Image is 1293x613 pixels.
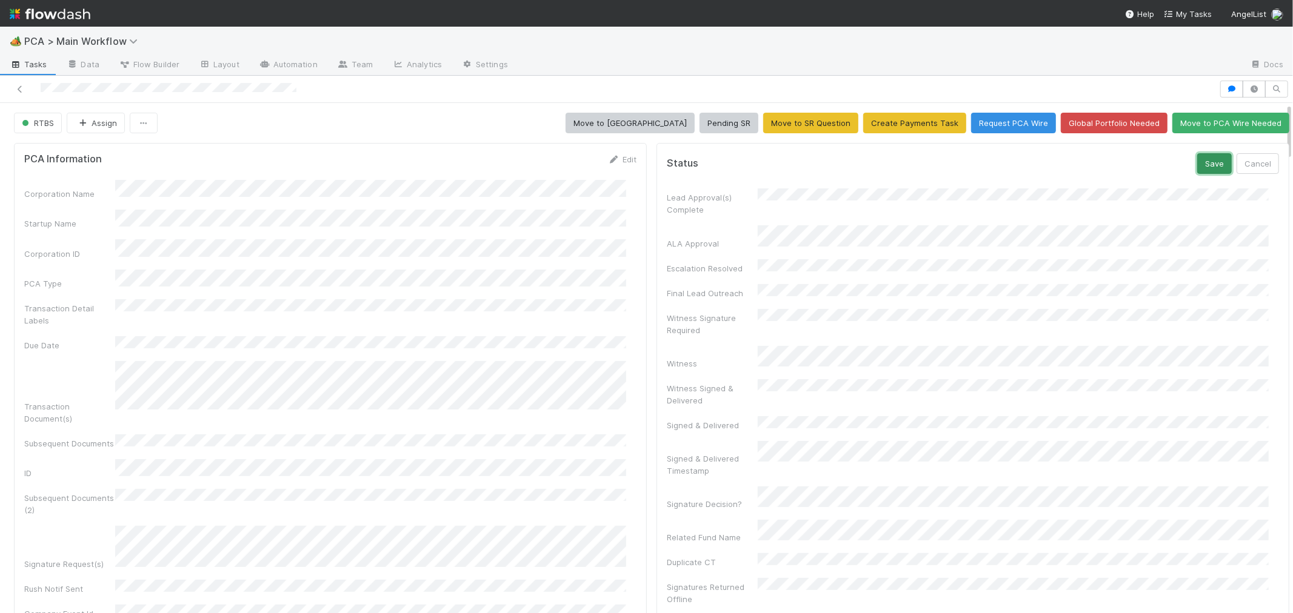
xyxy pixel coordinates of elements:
[24,437,115,449] div: Subsequent Documents
[10,36,22,46] span: 🏕️
[24,188,115,200] div: Corporation Name
[24,467,115,479] div: ID
[1240,56,1293,75] a: Docs
[24,153,102,165] h5: PCA Information
[863,113,966,133] button: Create Payments Task
[667,287,758,299] div: Final Lead Outreach
[667,419,758,431] div: Signed & Delivered
[67,113,125,133] button: Assign
[1237,153,1279,174] button: Cancel
[763,113,858,133] button: Move to SR Question
[1172,113,1289,133] button: Move to PCA Wire Needed
[667,237,758,250] div: ALA Approval
[10,58,47,70] span: Tasks
[667,157,698,170] h5: Status
[1197,153,1232,174] button: Save
[667,556,758,568] div: Duplicate CT
[566,113,695,133] button: Move to [GEOGRAPHIC_DATA]
[1061,113,1168,133] button: Global Portfolio Needed
[667,191,758,216] div: Lead Approval(s) Complete
[667,382,758,406] div: Witness Signed & Delivered
[24,302,115,326] div: Transaction Detail Labels
[1271,8,1283,21] img: avatar_cd4e5e5e-3003-49e5-bc76-fd776f359de9.png
[667,262,758,274] div: Escalation Resolved
[383,56,452,75] a: Analytics
[24,400,115,425] div: Transaction Document(s)
[10,4,90,24] img: logo-inverted-e16ddd16eac7371096b0.svg
[24,277,115,290] div: PCA Type
[667,581,758,605] div: Signatures Returned Offline
[1231,9,1266,19] span: AngelList
[14,113,62,133] button: RTBS
[24,492,115,516] div: Subsequent Documents (2)
[24,217,115,230] div: Startup Name
[700,113,758,133] button: Pending SR
[1164,8,1212,20] a: My Tasks
[189,56,249,75] a: Layout
[24,583,115,595] div: Rush Notif Sent
[452,56,518,75] a: Settings
[608,154,636,164] a: Edit
[109,56,189,75] a: Flow Builder
[24,558,115,570] div: Signature Request(s)
[119,58,179,70] span: Flow Builder
[249,56,327,75] a: Automation
[667,531,758,543] div: Related Fund Name
[971,113,1056,133] button: Request PCA Wire
[1164,9,1212,19] span: My Tasks
[19,118,54,128] span: RTBS
[24,35,144,47] span: PCA > Main Workflow
[1125,8,1154,20] div: Help
[24,339,115,351] div: Due Date
[327,56,383,75] a: Team
[667,357,758,369] div: Witness
[667,452,758,477] div: Signed & Delivered Timestamp
[667,312,758,336] div: Witness Signature Required
[667,498,758,510] div: Signature Decision?
[24,248,115,260] div: Corporation ID
[57,56,109,75] a: Data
